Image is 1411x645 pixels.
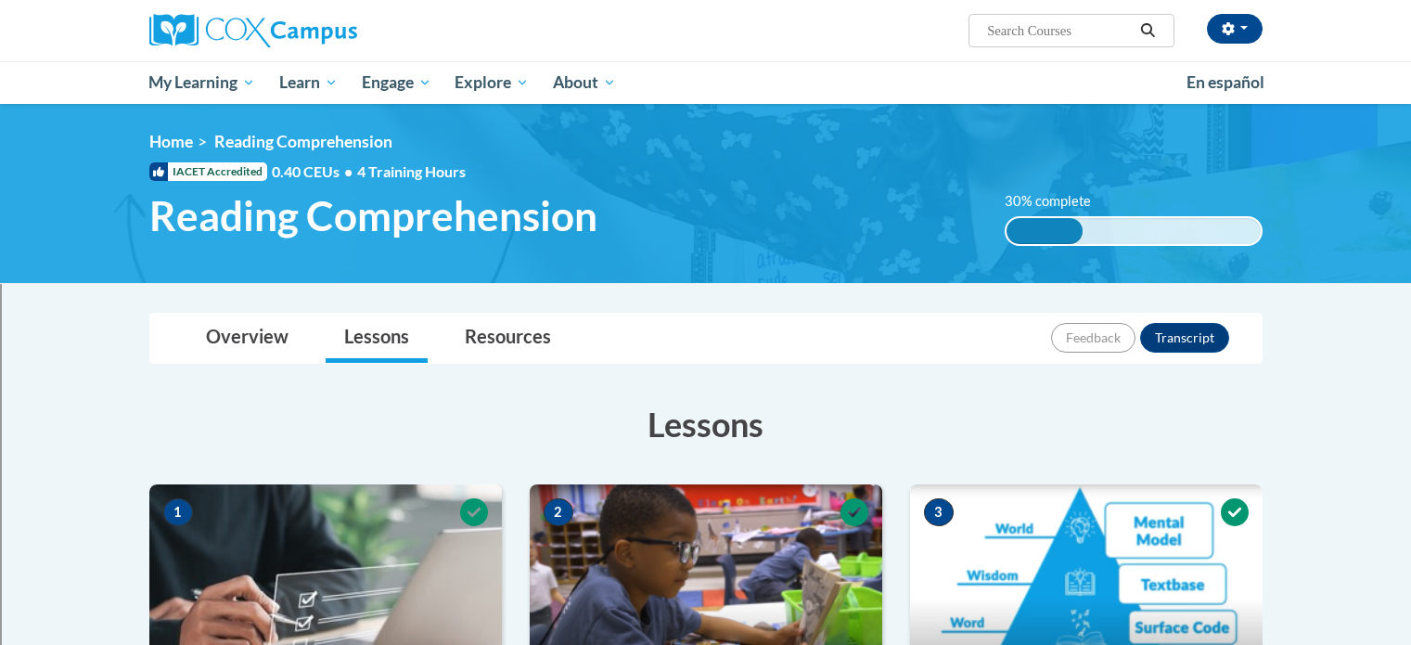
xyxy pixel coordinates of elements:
input: Search Courses [985,19,1134,42]
span: En español [1187,72,1264,92]
span: 4 Training Hours [357,162,466,180]
img: Cox Campus [149,14,357,47]
a: Cox Campus [149,14,502,47]
span: My Learning [148,71,255,94]
span: Reading Comprehension [149,191,597,240]
span: Learn [279,71,338,94]
a: About [541,61,628,104]
a: En español [1174,63,1276,102]
label: 30% complete [1005,191,1111,212]
span: IACET Accredited [149,162,267,181]
span: Engage [362,71,431,94]
span: • [344,162,353,180]
span: Explore [455,71,529,94]
span: 0.40 CEUs [272,161,357,182]
button: Search [1134,19,1161,42]
a: My Learning [137,61,268,104]
div: Main menu [122,61,1290,104]
span: Reading Comprehension [214,132,392,151]
span: About [553,71,616,94]
a: Explore [443,61,541,104]
a: Home [149,132,193,151]
div: 30% complete [1007,218,1083,244]
button: Account Settings [1207,14,1263,44]
a: Engage [350,61,443,104]
a: Learn [267,61,350,104]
